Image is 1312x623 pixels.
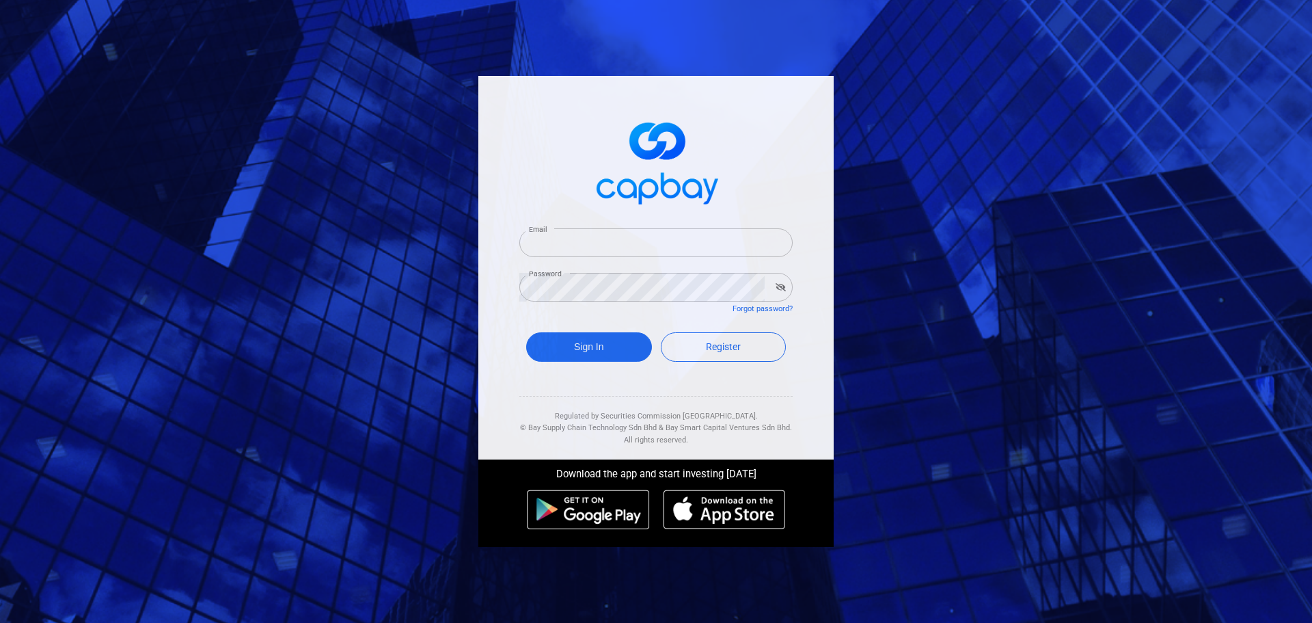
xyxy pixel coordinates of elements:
span: © Bay Supply Chain Technology Sdn Bhd [520,423,657,432]
div: Regulated by Securities Commission [GEOGRAPHIC_DATA]. & All rights reserved. [519,397,793,447]
div: Download the app and start investing [DATE] [468,460,844,483]
label: Email [529,224,547,235]
span: Register [706,341,741,352]
img: logo [588,110,724,212]
span: Bay Smart Capital Ventures Sdn Bhd. [666,423,792,432]
a: Forgot password? [733,304,793,313]
label: Password [529,269,562,279]
a: Register [661,332,787,362]
img: android [527,490,650,529]
button: Sign In [526,332,652,362]
img: ios [664,490,785,529]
